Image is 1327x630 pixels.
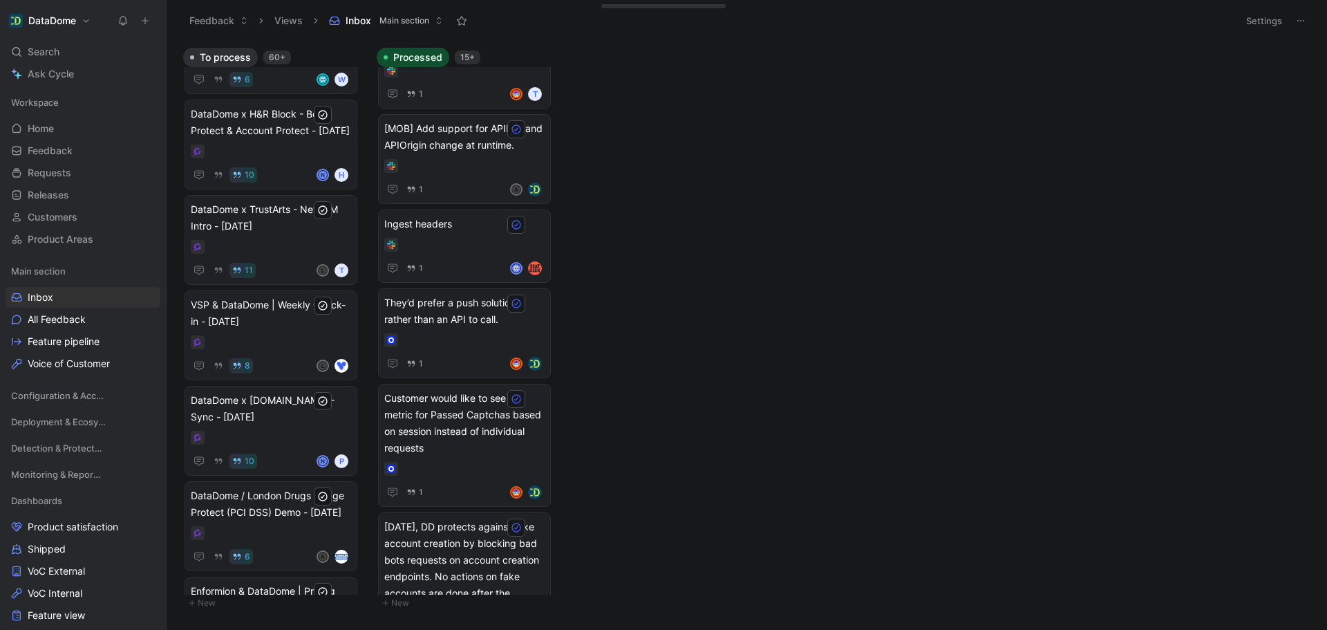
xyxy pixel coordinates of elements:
[379,14,429,28] span: Main section
[191,392,351,425] span: DataDome x [DOMAIN_NAME] - Sync - [DATE]
[318,361,328,371] div: L
[6,11,94,30] button: DataDomeDataDome
[245,457,254,465] span: 10
[245,362,250,370] span: 8
[6,385,160,410] div: Configuration & Access
[245,553,250,561] span: 6
[185,386,357,476] a: DataDome x [DOMAIN_NAME] - Sync - [DATE]10NP
[6,261,160,281] div: Main section
[245,75,250,84] span: 6
[6,438,160,463] div: Detection & Protection
[185,290,357,380] a: VSP & DataDome | Weekly Check-in - [DATE]8Llogo
[28,122,54,136] span: Home
[528,357,542,371] img: logo
[6,140,160,161] a: Feedback
[6,490,160,511] div: Dashboards
[404,485,426,500] button: 1
[185,195,357,285] a: DataDome x TrustArts - New AM Intro - [DATE]11LT
[335,550,348,564] img: logo
[335,73,348,86] div: W
[323,10,449,31] button: InboxMain section
[6,229,160,250] a: Product Areas
[404,182,426,197] button: 1
[1240,11,1288,30] button: Settings
[6,92,160,113] div: Workspace
[6,411,160,436] div: Deployment & Ecosystem
[11,264,66,278] span: Main section
[6,438,160,458] div: Detection & Protection
[393,50,442,64] span: Processed
[404,261,426,276] button: 1
[318,75,328,84] img: avatar
[528,87,542,101] div: T
[229,167,257,183] button: 10
[11,389,104,402] span: Configuration & Access
[28,166,71,180] span: Requests
[377,595,559,611] button: New
[245,266,253,275] span: 11
[229,358,253,373] button: 8
[183,595,366,611] button: New
[28,335,100,349] span: Feature pipeline
[28,520,118,534] span: Product satisfaction
[455,50,480,64] div: 15+
[384,390,545,456] span: Customer would like to see a metric for Passed Captchas based on session instead of individual re...
[346,14,371,28] span: Inbox
[28,44,59,60] span: Search
[371,41,565,618] div: Processed15+New
[384,519,545,618] span: [DATE], DD protects against fake account creation by blocking bad bots requests on account creati...
[511,185,521,194] div: A
[185,481,357,571] a: DataDome / London Drugs - Page Protect (PCI DSS) Demo - [DATE]6Alogo
[318,552,328,562] div: A
[11,95,59,109] span: Workspace
[384,295,545,328] span: They’d prefer a push solution rather than an API to call.
[378,384,551,507] a: Customer would like to see a metric for Passed Captchas based on session instead of individual re...
[511,359,521,369] img: avatar
[11,415,106,429] span: Deployment & Ecosystem
[191,488,351,521] span: DataDome / London Drugs - Page Protect (PCI DSS) Demo - [DATE]
[6,561,160,582] a: VoC External
[335,359,348,373] img: logo
[263,50,291,64] div: 60+
[200,50,251,64] span: To process
[28,15,76,27] h1: DataDome
[28,290,53,304] span: Inbox
[511,263,521,273] img: avatar
[28,313,86,326] span: All Feedback
[6,287,160,308] a: Inbox
[6,517,160,537] a: Product satisfaction
[335,454,348,468] div: P
[6,207,160,228] a: Customers
[6,64,160,84] a: Ask Cycle
[335,168,348,182] div: H
[245,171,254,179] span: 10
[229,549,253,564] button: 6
[268,10,309,31] button: Views
[6,118,160,139] a: Home
[229,72,253,87] button: 6
[6,41,160,62] div: Search
[6,163,160,183] a: Requests
[11,441,104,455] span: Detection & Protection
[11,467,104,481] span: Monitoring & Reporting
[9,14,23,28] img: DataDome
[28,210,77,224] span: Customers
[183,10,254,31] button: Feedback
[28,586,82,600] span: VoC Internal
[419,264,423,272] span: 1
[28,542,66,556] span: Shipped
[191,583,351,616] span: Enformion & DataDome | Pricing Review - [DATE]
[511,488,521,497] img: avatar
[511,89,521,99] img: avatar
[191,106,351,139] span: DataDome x H&R Block - Bot Protect & Account Protect - [DATE]
[6,583,160,604] a: VoC Internal
[28,357,110,371] span: Voice of Customer
[28,609,85,622] span: Feature view
[378,288,551,378] a: They’d prefer a push solution rather than an API to call.1avatarlogo
[28,564,85,578] span: VoC External
[528,485,542,499] img: logo
[6,353,160,374] a: Voice of Customer
[28,188,69,202] span: Releases
[6,261,160,374] div: Main sectionInboxAll FeedbackFeature pipelineVoice of Customer
[384,120,545,154] span: [MOB] Add support for APIKey and APIOrigin change at runtime.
